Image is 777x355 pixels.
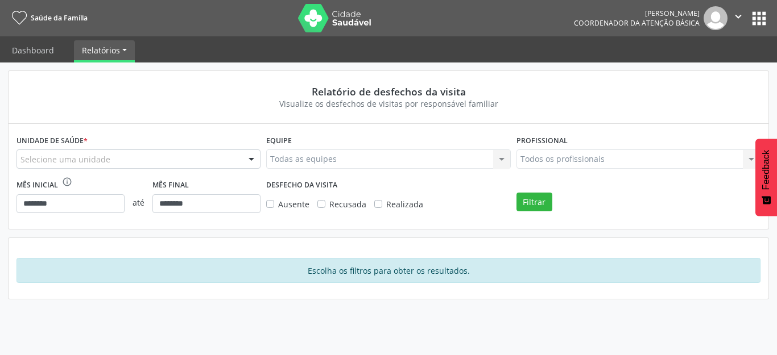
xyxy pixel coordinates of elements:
[755,139,777,216] button: Feedback - Mostrar pesquisa
[24,98,753,110] div: Visualize os desfechos de visitas por responsável familiar
[761,150,771,190] span: Feedback
[31,13,88,23] span: Saúde da Família
[386,199,423,210] span: Realizada
[516,132,568,149] label: Profissional
[728,6,749,30] button: 
[4,40,62,60] a: Dashboard
[516,193,552,212] button: Filtrar
[749,9,769,28] button: apps
[704,6,728,30] img: img
[24,85,753,98] div: Relatório de desfechos da visita
[20,153,110,165] span: Selecione uma unidade
[16,177,58,194] label: Mês inicial
[82,45,120,56] span: Relatórios
[16,132,88,149] label: Unidade de saúde
[62,177,72,187] i: info_outline
[574,9,700,18] div: [PERSON_NAME]
[278,199,309,210] span: Ausente
[152,177,189,194] label: Mês final
[62,177,72,194] div: O intervalo deve ser de no máximo 6 meses
[574,18,700,28] span: Coordenador da Atenção Básica
[16,258,761,283] div: Escolha os filtros para obter os resultados.
[125,189,152,216] span: até
[329,199,366,210] span: Recusada
[266,132,292,149] label: Equipe
[8,9,88,27] a: Saúde da Família
[732,10,745,23] i: 
[266,177,337,194] label: DESFECHO DA VISITA
[74,40,135,60] a: Relatórios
